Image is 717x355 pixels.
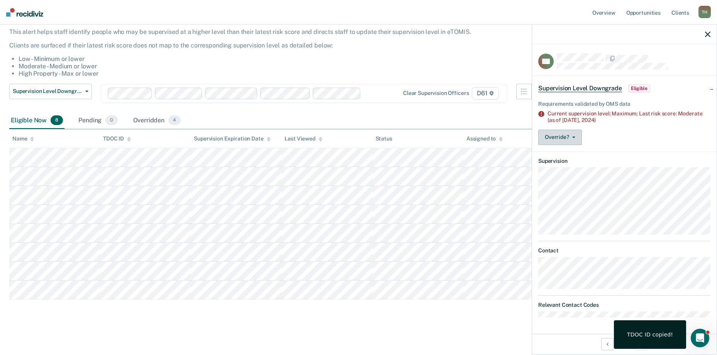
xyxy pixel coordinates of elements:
[6,8,43,17] img: Recidiviz
[538,302,710,308] dt: Relevant Contact Codes
[376,135,392,142] div: Status
[691,329,709,347] iframe: Intercom live chat
[538,247,710,254] dt: Contact
[13,88,82,95] span: Supervision Level Downgrade
[538,101,710,107] div: Requirements validated by OMS data
[698,6,711,18] div: T H
[285,135,322,142] div: Last Viewed
[19,55,547,63] li: Low - Minimum or lower
[628,85,650,92] span: Eligible
[538,158,710,164] dt: Supervision
[194,135,270,142] div: Supervision Expiration Date
[538,85,622,92] span: Supervision Level Downgrade
[532,334,717,354] div: 10 / 10
[581,117,596,123] span: 2024)
[532,76,717,101] div: Supervision Level DowngradeEligible
[472,87,498,100] span: D61
[105,115,117,125] span: 0
[538,130,582,145] button: Override?
[547,110,710,123] div: Current supervision level: Maximum; Last risk score: Moderate (as of [DATE],
[132,112,183,129] div: Overridden
[51,115,63,125] span: 8
[168,115,181,125] span: 4
[9,28,547,35] p: This alert helps staff identify people who may be supervised at a higher level than their latest ...
[601,338,614,350] button: Previous Opportunity
[403,90,469,96] div: Clear supervision officers
[19,70,547,77] li: High Property - Max or lower
[466,135,503,142] div: Assigned to
[19,63,547,70] li: Moderate - Medium or lower
[103,135,131,142] div: TDOC ID
[77,112,119,129] div: Pending
[627,331,673,338] div: TDOC ID copied!
[9,112,64,129] div: Eligible Now
[9,42,547,49] p: Clients are surfaced if their latest risk score does not map to the corresponding supervision lev...
[12,135,34,142] div: Name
